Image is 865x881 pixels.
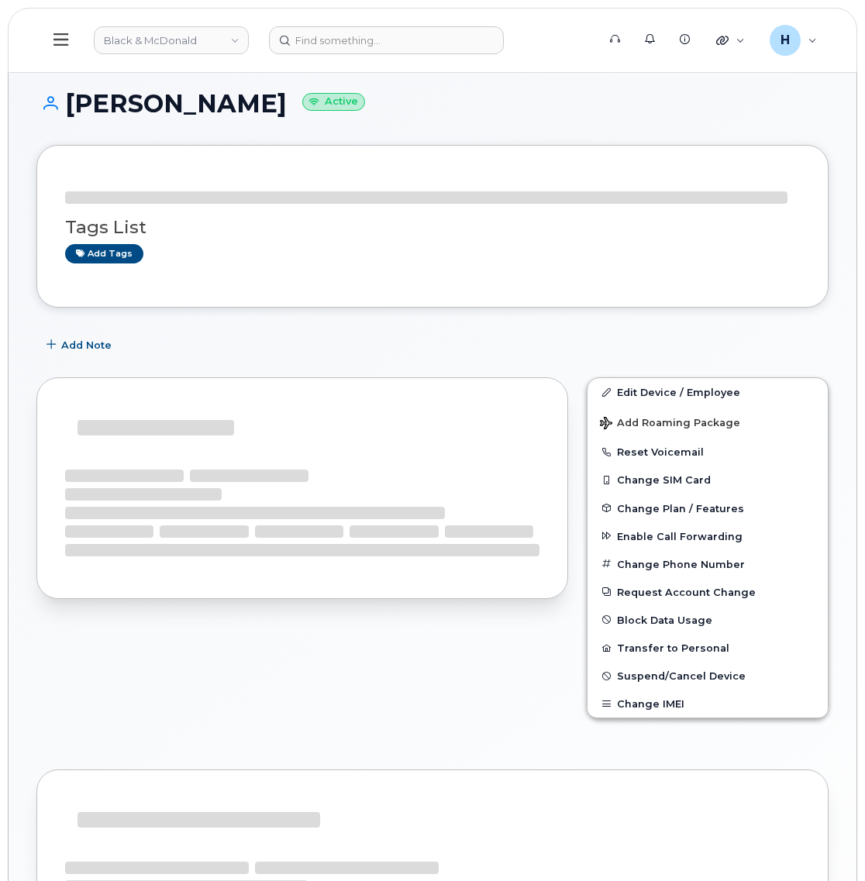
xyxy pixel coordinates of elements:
[600,417,740,432] span: Add Roaming Package
[588,662,828,690] button: Suspend/Cancel Device
[617,530,743,542] span: Enable Call Forwarding
[61,338,112,353] span: Add Note
[65,244,143,263] a: Add tags
[588,378,828,406] a: Edit Device / Employee
[588,550,828,578] button: Change Phone Number
[588,438,828,466] button: Reset Voicemail
[588,690,828,718] button: Change IMEI
[588,634,828,662] button: Transfer to Personal
[36,90,829,117] h1: [PERSON_NAME]
[588,578,828,606] button: Request Account Change
[617,502,744,514] span: Change Plan / Features
[588,494,828,522] button: Change Plan / Features
[588,406,828,438] button: Add Roaming Package
[36,331,125,359] button: Add Note
[588,606,828,634] button: Block Data Usage
[588,522,828,550] button: Enable Call Forwarding
[302,93,365,111] small: Active
[617,670,746,682] span: Suspend/Cancel Device
[588,466,828,494] button: Change SIM Card
[65,218,800,237] h3: Tags List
